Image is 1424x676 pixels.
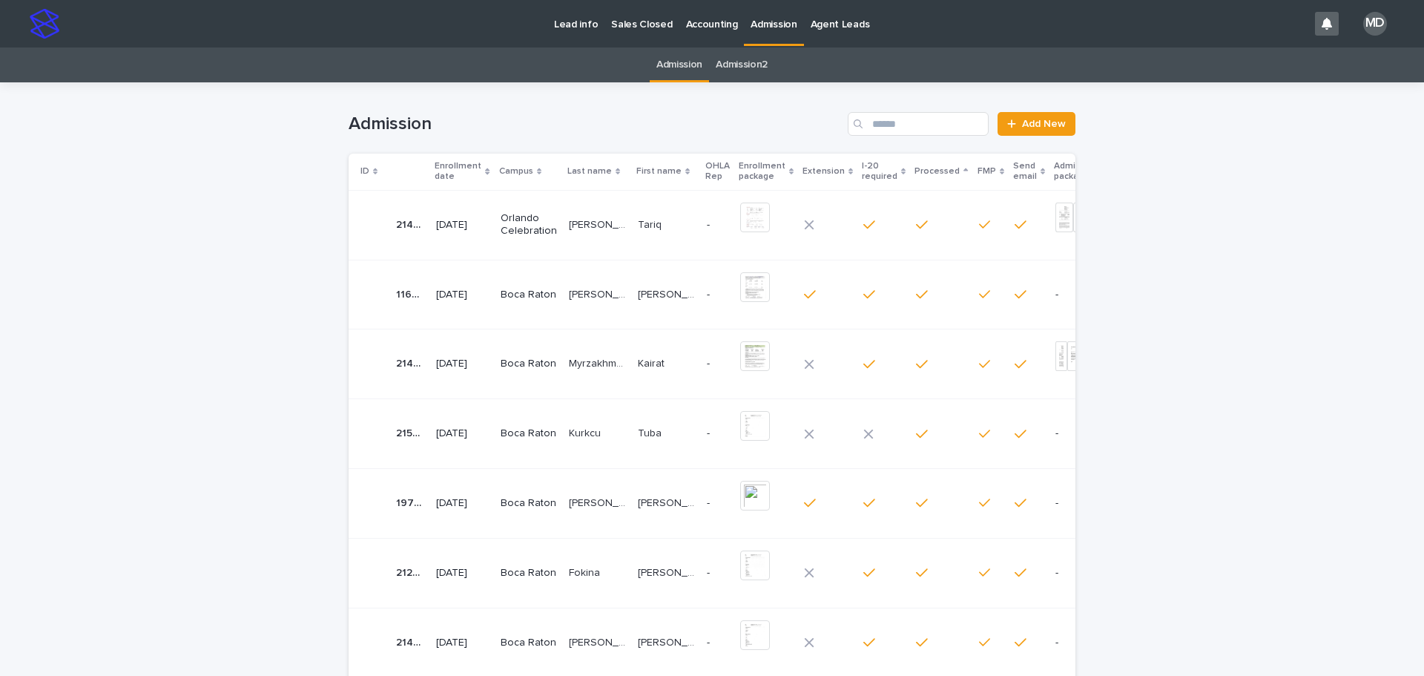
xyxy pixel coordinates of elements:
span: Add New [1022,119,1066,129]
p: 21456 [396,634,427,649]
p: Boca Raton [501,427,557,440]
tr: 2129521295 [DATE]Boca RatonFokinaFokina [PERSON_NAME][PERSON_NAME] -- [349,538,1130,608]
p: [DATE] [436,289,488,301]
p: 11644 [396,286,427,301]
p: 19757 [396,494,427,510]
p: - [1055,289,1106,301]
p: - [707,427,728,440]
div: MD [1363,12,1387,36]
p: 21295 [396,564,427,580]
p: Admission package [1054,158,1098,186]
p: [PERSON_NAME] [638,564,698,580]
p: I-20 required [862,158,897,186]
p: - [707,567,728,580]
img: stacker-logo-s-only.png [30,9,59,39]
p: - [707,289,728,301]
p: Boca Raton [501,637,557,649]
p: - [707,497,728,510]
tr: 1164411644 [DATE]Boca Raton[PERSON_NAME] [PERSON_NAME][PERSON_NAME] [PERSON_NAME] [PERSON_NAME][P... [349,260,1130,329]
p: Tariq [638,216,665,232]
input: Search [848,112,989,136]
p: [DATE] [436,497,488,510]
p: Kurkcu [569,424,604,440]
p: Enrollment date [435,158,481,186]
p: Fokina [569,564,603,580]
p: [DATE] [436,358,488,370]
p: [DATE] [436,427,488,440]
p: ALABDULWAHAB [569,216,629,232]
p: [DATE] [436,567,488,580]
tr: 2145021450 [DATE]Boca RatonMyrzakhmetovMyrzakhmetov KairatKairat - [349,329,1130,399]
p: Orlando Celebration [501,212,557,237]
p: FMP [978,163,996,180]
p: Boca Raton [501,567,557,580]
p: - [707,358,728,370]
p: - [1055,567,1106,580]
p: - [1055,637,1106,649]
p: Katiucha Dayane [638,494,698,510]
p: 21509 [396,424,427,440]
p: Boca Raton [501,497,557,510]
p: Last name [567,163,612,180]
p: 21450 [396,355,427,370]
p: Send email [1013,158,1037,186]
p: Kairat [638,355,667,370]
p: First name [636,163,682,180]
tr: 1975719757 [DATE]Boca Raton[PERSON_NAME] [PERSON_NAME][PERSON_NAME] [PERSON_NAME] [PERSON_NAME][P... [349,468,1130,538]
p: Sergio Lourenco [569,634,629,649]
p: Myrzakhmetov [569,355,629,370]
p: Extension [802,163,845,180]
p: Yully Andrea [638,286,698,301]
p: [DATE] [436,637,488,649]
p: Boca Raton [501,358,557,370]
p: DE SOUZA BARROS [569,494,629,510]
a: Admission [656,47,702,82]
tr: 2150921509 [DATE]Boca RatonKurkcuKurkcu TubaTuba -- [349,399,1130,469]
p: - [707,219,728,232]
a: Admission2 [716,47,768,82]
p: - [707,637,728,649]
h1: Admission [349,114,842,135]
tr: 2140321403 [DATE]Orlando Celebration[PERSON_NAME][PERSON_NAME] TariqTariq - [349,190,1130,260]
p: ID [360,163,369,180]
p: Campus [499,163,533,180]
p: Casas Barreto [569,286,629,301]
a: Add New [998,112,1075,136]
p: - [1055,427,1106,440]
p: Enrollment package [739,158,785,186]
p: Tuba [638,424,665,440]
p: Processed [914,163,960,180]
p: [DATE] [436,219,488,232]
p: Heverton Enoch [638,634,698,649]
p: OHLA Rep [705,158,730,186]
p: - [1055,497,1106,510]
p: 21403 [396,216,427,232]
p: Boca Raton [501,289,557,301]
